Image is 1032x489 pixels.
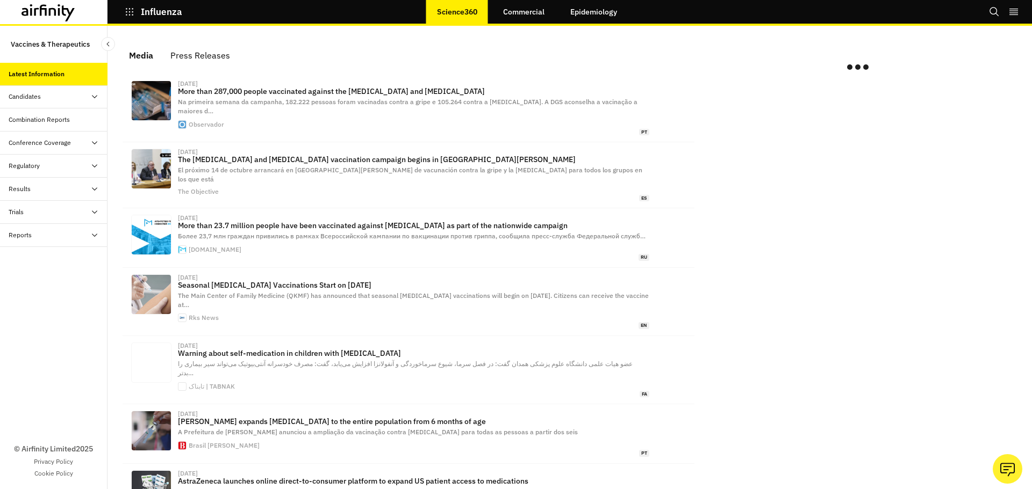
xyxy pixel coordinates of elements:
div: [DOMAIN_NAME] [189,246,241,253]
div: [DATE] [178,215,198,221]
div: Reports [9,230,32,240]
span: Na primeira semana da campanha, 182.222 pessoas foram vacinadas contra a gripe e 105.264 contra a... [178,98,637,115]
div: Press Releases [170,47,230,63]
span: fa [640,391,649,398]
p: Influenza [141,7,182,17]
img: vacinacao_contra_a_covid-19_no_parque_da_cidade19062101572.webp [132,411,171,450]
a: [DATE]The [MEDICAL_DATA] and [MEDICAL_DATA] vaccination campaign begins in [GEOGRAPHIC_DATA][PERS... [123,142,694,208]
p: [PERSON_NAME] expands [MEDICAL_DATA] to the entire population from 6 months of age [178,417,649,426]
p: © Airfinity Limited 2025 [14,443,93,455]
div: تابناک | TABNAK [189,383,235,390]
div: Conference Coverage [9,138,71,148]
img: favicon.ico [178,383,186,390]
div: Observador [189,121,224,128]
span: El próximo 14 de octubre arrancará en [GEOGRAPHIC_DATA][PERSON_NAME] de vacunación contra la grip... [178,166,642,183]
span: es [639,195,649,202]
div: Brasil [PERSON_NAME] [189,442,260,449]
a: Privacy Policy [34,457,73,466]
div: [DATE] [178,411,198,417]
img: https%3A%2F%2Fbordalo.observador.pt%2Fv2%2Frs%3Afill%3A770%3A403%2Fc%3A2000%3A1122%3Anowe%3A0%3A0... [132,81,171,120]
button: Influenza [125,3,182,21]
button: Search [989,3,1000,21]
a: [DATE]More than 23.7 million people have been vaccinated against [MEDICAL_DATA] as part of the na... [123,208,694,267]
p: Science360 [437,8,477,16]
div: [DATE] [178,274,198,281]
div: [DATE] [178,470,198,477]
p: Vaccines & Therapeutics [11,34,90,54]
span: A Prefeitura de [PERSON_NAME] anunciou a ampliação da vacinação contra [MEDICAL_DATA] para todas ... [178,428,578,436]
span: pt [639,450,649,457]
button: Close Sidebar [101,37,115,51]
a: Cookie Policy [34,469,73,478]
a: [DATE][PERSON_NAME] expands [MEDICAL_DATA] to the entire population from 6 months of ageA Prefeit... [123,404,694,463]
div: Latest Information [9,69,64,79]
div: Trials [9,207,24,217]
a: [DATE]Seasonal [MEDICAL_DATA] Vaccinations Start on [DATE]The Main Center of Family Medicine (QKM... [123,268,694,336]
span: en [639,322,649,329]
div: Combination Reports [9,115,70,125]
div: Rks News [189,315,219,321]
a: [DATE]Warning about self-medication in children with [MEDICAL_DATA]عضو هیات علمی دانشگاه علوم پزش... [123,336,694,404]
img: IMAGEN-REDES-17-1.png [132,149,171,188]
p: AstraZeneca launches online direct-to-consumer platform to expand US patient access to medications [178,477,649,485]
div: The Objective [178,188,219,195]
p: Seasonal [MEDICAL_DATA] Vaccinations Start on [DATE] [178,281,649,289]
span: Более 23,7 млн граждан привились в рамках Всероссийской кампании по вакцинации против гриппа, соо... [178,232,646,240]
p: More than 287,000 people vaccinated against the [MEDICAL_DATA] and [MEDICAL_DATA] [178,87,649,96]
div: [DATE] [178,149,198,155]
img: favicon.ico [178,246,186,253]
p: Warning about self-medication in children with [MEDICAL_DATA] [178,349,649,357]
div: Candidates [9,92,41,101]
img: RKS-400x400-1.png [178,314,186,322]
img: vaksina-1.jpg [132,275,171,314]
span: عضو هیات علمی دانشگاه علوم پزشکی همدان گفت: در فصل سرما، شیوع سرماخوردگی و آنفولانزا افزایش می‌یا... [178,360,633,377]
img: 2120495_865.jpg [132,343,171,382]
span: The Main Center of Family Medicine (QKMF) has announced that seasonal [MEDICAL_DATA] vaccinations... [178,291,649,309]
div: [DATE] [178,81,198,87]
p: More than 23.7 million people have been vaccinated against [MEDICAL_DATA] as part of the nationwi... [178,221,649,230]
a: [DATE]More than 287,000 people vaccinated against the [MEDICAL_DATA] and [MEDICAL_DATA]Na primeir... [123,74,694,142]
div: Media [129,47,153,63]
span: ru [639,254,649,261]
div: Results [9,184,31,194]
div: Regulatory [9,161,40,171]
img: social_logo_1640x856.jpg [132,215,171,254]
img: apple-touch-icon.png [178,121,186,128]
span: pt [639,129,649,136]
p: The [MEDICAL_DATA] and [MEDICAL_DATA] vaccination campaign begins in [GEOGRAPHIC_DATA][PERSON_NAME] [178,155,649,164]
img: cropped-favicon-270x270.webp [178,442,186,449]
div: [DATE] [178,342,198,349]
button: Ask our analysts [993,454,1022,484]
